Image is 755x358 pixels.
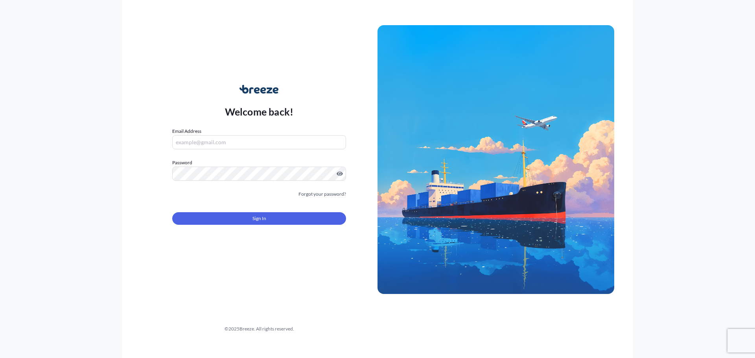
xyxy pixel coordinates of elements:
p: Welcome back! [225,105,294,118]
div: © 2025 Breeze. All rights reserved. [141,325,377,333]
a: Forgot your password? [298,190,346,198]
button: Sign In [172,212,346,225]
button: Show password [337,171,343,177]
img: Ship illustration [377,25,614,294]
span: Sign In [252,215,266,222]
input: example@gmail.com [172,135,346,149]
label: Password [172,159,346,167]
label: Email Address [172,127,201,135]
